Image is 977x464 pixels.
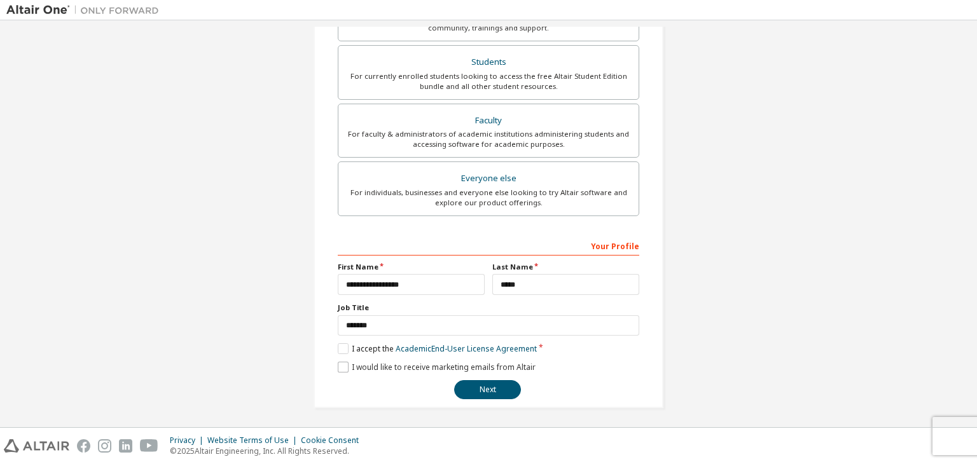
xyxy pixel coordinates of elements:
img: linkedin.svg [119,439,132,453]
label: First Name [338,262,485,272]
div: Students [346,53,631,71]
a: Academic End-User License Agreement [396,343,537,354]
div: For currently enrolled students looking to access the free Altair Student Edition bundle and all ... [346,71,631,92]
label: Last Name [492,262,639,272]
div: Cookie Consent [301,435,366,446]
img: youtube.svg [140,439,158,453]
div: Privacy [170,435,207,446]
button: Next [454,380,521,399]
div: Your Profile [338,235,639,256]
div: Website Terms of Use [207,435,301,446]
img: instagram.svg [98,439,111,453]
label: Job Title [338,303,639,313]
div: Everyone else [346,170,631,188]
label: I accept the [338,343,537,354]
label: I would like to receive marketing emails from Altair [338,362,536,372]
img: altair_logo.svg [4,439,69,453]
p: © 2025 Altair Engineering, Inc. All Rights Reserved. [170,446,366,456]
img: facebook.svg [77,439,90,453]
div: For individuals, businesses and everyone else looking to try Altair software and explore our prod... [346,188,631,208]
div: For faculty & administrators of academic institutions administering students and accessing softwa... [346,129,631,149]
img: Altair One [6,4,165,17]
div: Faculty [346,112,631,130]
